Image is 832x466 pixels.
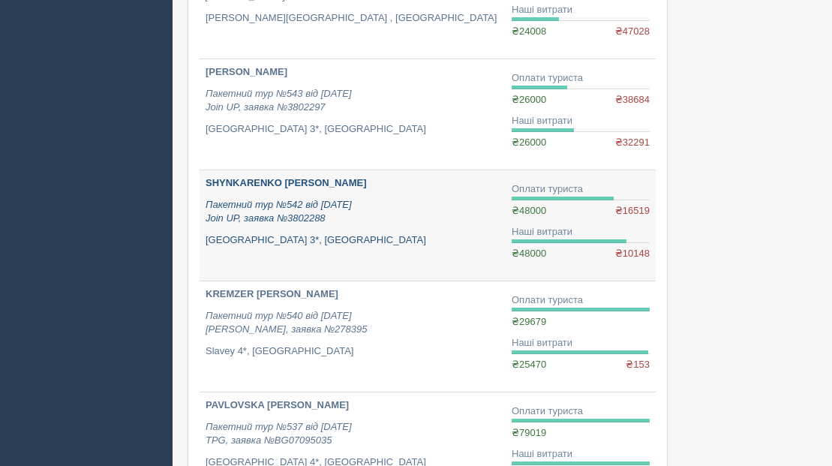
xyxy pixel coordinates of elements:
[206,122,500,137] p: [GEOGRAPHIC_DATA] 3*, [GEOGRAPHIC_DATA]
[200,59,506,170] a: [PERSON_NAME] Пакетний тур №543 від [DATE]Join UP, заявка №3802297 [GEOGRAPHIC_DATA] 3*, [GEOGRAP...
[512,248,546,259] span: ₴48000
[512,71,650,86] div: Оплати туриста
[512,94,546,105] span: ₴26000
[206,88,352,113] i: Пакетний тур №543 від [DATE] Join UP, заявка №3802297
[206,11,500,26] p: [PERSON_NAME][GEOGRAPHIC_DATA] , [GEOGRAPHIC_DATA]
[512,114,650,128] div: Наші витрати
[512,316,546,327] span: ₴29679
[615,25,650,39] span: ₴47028
[512,225,650,239] div: Наші витрати
[206,199,352,224] i: Пакетний тур №542 від [DATE] Join UP, заявка №3802288
[206,233,500,248] p: [GEOGRAPHIC_DATA] 3*, [GEOGRAPHIC_DATA]
[512,137,546,148] span: ₴26000
[512,182,650,197] div: Оплати туриста
[206,177,367,188] b: SHYNKARENKO [PERSON_NAME]
[206,399,349,410] b: PAVLOVSKA [PERSON_NAME]
[200,281,506,392] a: KREMZER [PERSON_NAME] Пакетний тур №540 від [DATE][PERSON_NAME], заявка №278395 Slavey 4*, [GEOGR...
[615,247,650,261] span: ₴10148
[615,204,650,218] span: ₴16519
[206,310,367,335] i: Пакетний тур №540 від [DATE] [PERSON_NAME], заявка №278395
[512,3,650,17] div: Наші витрати
[512,404,650,419] div: Оплати туриста
[512,205,546,216] span: ₴48000
[615,93,650,107] span: ₴38684
[512,447,650,461] div: Наші витрати
[512,293,650,308] div: Оплати туриста
[206,344,500,359] p: Slavey 4*, [GEOGRAPHIC_DATA]
[206,66,287,77] b: [PERSON_NAME]
[615,136,650,150] span: ₴32291
[626,358,650,372] span: ₴153
[512,336,650,350] div: Наші витрати
[512,26,546,37] span: ₴24008
[512,427,546,438] span: ₴79019
[206,421,352,446] i: Пакетний тур №537 від [DATE] TPG, заявка №BG07095035
[512,359,546,370] span: ₴25470
[206,288,338,299] b: KREMZER [PERSON_NAME]
[200,170,506,281] a: SHYNKARENKO [PERSON_NAME] Пакетний тур №542 від [DATE]Join UP, заявка №3802288 [GEOGRAPHIC_DATA] ...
